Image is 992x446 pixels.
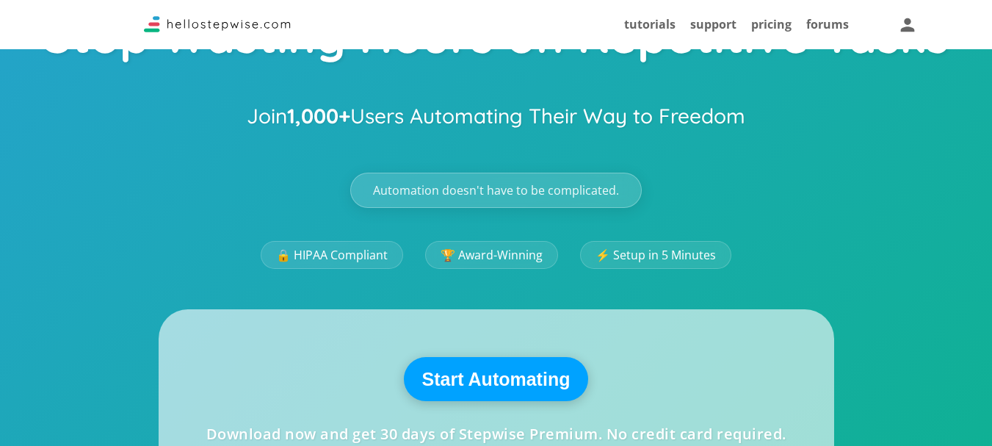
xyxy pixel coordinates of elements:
[690,16,736,32] a: support
[373,184,619,196] span: Automation doesn't have to be complicated.
[287,103,350,129] strong: 1,000+
[206,427,786,442] div: Download now and get 30 days of Stepwise Premium. No credit card required.
[806,16,849,32] a: forums
[144,20,291,36] a: Stepwise
[624,16,676,32] a: tutorials
[425,241,558,269] a: 🏆 Award-Winning
[751,16,792,32] a: pricing
[580,241,731,269] a: ⚡ Setup in 5 Minutes
[404,357,589,401] button: Start Automating
[144,16,291,32] img: Logo
[261,241,403,269] a: 🔒 HIPAA Compliant
[247,96,745,136] h2: Join Users Automating Their Way to Freedom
